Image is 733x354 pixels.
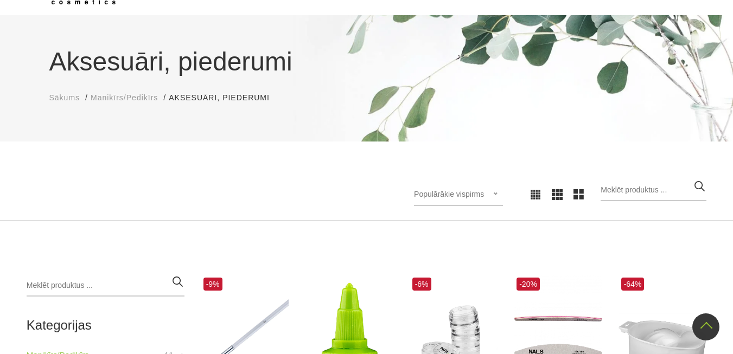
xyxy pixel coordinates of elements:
input: Meklēt produktus ... [601,179,706,201]
h2: Kategorijas [27,318,184,332]
span: Populārākie vispirms [414,190,484,198]
span: -9% [203,278,222,291]
a: Manikīrs/Pedikīrs [91,92,158,104]
input: Meklēt produktus ... [27,275,184,297]
li: Aksesuāri, piederumi [169,92,281,104]
a: Sākums [49,92,80,104]
span: Sākums [49,93,80,102]
span: -6% [412,278,431,291]
h1: Aksesuāri, piederumi [49,42,684,81]
span: -20% [517,278,540,291]
span: -64% [621,278,645,291]
span: Manikīrs/Pedikīrs [91,93,158,102]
